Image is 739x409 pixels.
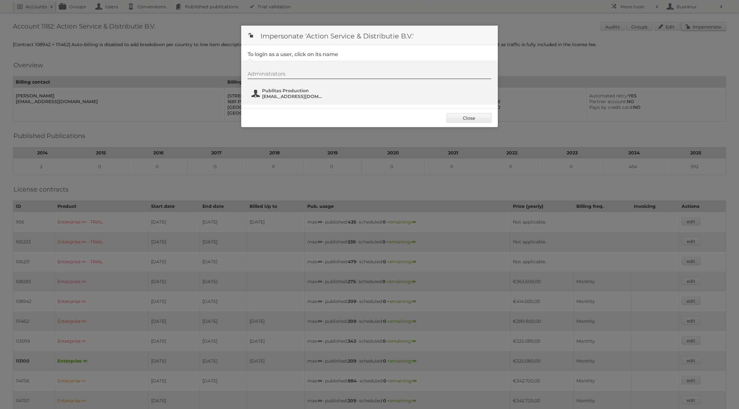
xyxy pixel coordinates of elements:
[248,51,338,57] legend: To login as a user, click on its name
[248,71,491,79] div: Administrators
[251,87,326,100] button: Publitas Production [EMAIL_ADDRESS][DOMAIN_NAME]
[241,26,498,45] h1: Impersonate 'Action Service & Distributie B.V.'
[262,94,324,99] span: [EMAIL_ADDRESS][DOMAIN_NAME]
[446,113,491,123] a: Close
[262,88,324,94] span: Publitas Production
